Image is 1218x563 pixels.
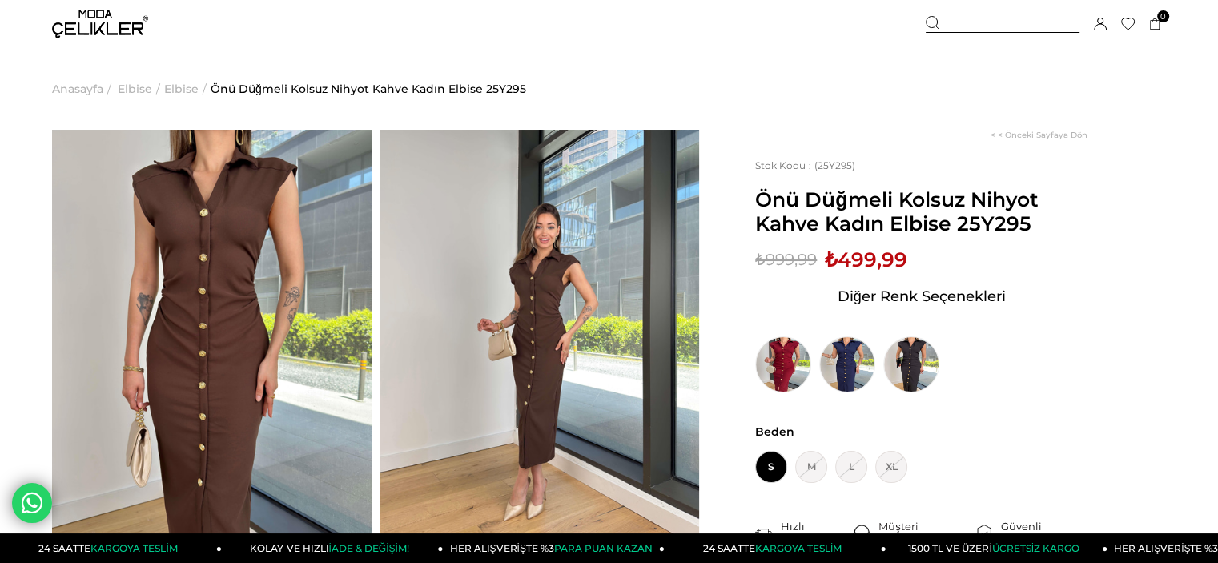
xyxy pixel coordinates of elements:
[52,48,115,130] li: >
[825,247,907,271] span: ₺499,99
[1001,519,1087,548] div: Güvenli Alışveriş
[211,48,526,130] a: Önü Düğmeli Kolsuz Nihyot Kahve Kadın Elbise 25Y295
[328,542,408,554] span: İADE & DEĞİŞİM!
[878,519,975,548] div: Müşteri Hizmetleri
[835,451,867,483] span: L
[755,336,811,392] img: Önü Düğmeli Kolsuz Nihyot Bordo Kadın Elbise 25Y295
[875,451,907,483] span: XL
[164,48,199,130] a: Elbise
[838,284,1006,309] span: Diğer Renk Seçenekleri
[118,48,164,130] li: >
[853,525,870,542] img: call-center.png
[52,10,148,38] img: logo
[380,130,699,556] img: Nihyot elbise 25Y295
[975,525,993,542] img: security.png
[118,48,152,130] a: Elbise
[992,542,1079,554] span: ÜCRETSİZ KARGO
[554,542,653,554] span: PARA PUAN KAZAN
[819,336,875,392] img: Önü Düğmeli Kolsuz Nihyot Lacivert Kadın Elbise 25Y295
[755,542,842,554] span: KARGOYA TESLİM
[444,533,665,563] a: HER ALIŞVERİŞTE %3PARA PUAN KAZAN
[164,48,211,130] li: >
[755,247,817,271] span: ₺999,99
[755,187,1087,235] span: Önü Düğmeli Kolsuz Nihyot Kahve Kadın Elbise 25Y295
[883,336,939,392] img: Önü Düğmeli Kolsuz Nihyot Siyah Kadın Elbise 25Y295
[52,130,372,556] img: Nihyot elbise 25Y295
[755,159,814,171] span: Stok Kodu
[222,533,444,563] a: KOLAY VE HIZLIİADE & DEĞİŞİM!
[781,519,853,548] div: Hızlı Teslimat
[1157,10,1169,22] span: 0
[90,542,177,554] span: KARGOYA TESLİM
[755,424,1087,439] span: Beden
[991,130,1087,140] a: < < Önceki Sayfaya Dön
[1,533,223,563] a: 24 SAATTEKARGOYA TESLİM
[755,525,773,542] img: shipping.png
[52,48,103,130] a: Anasayfa
[755,159,855,171] span: (25Y295)
[886,533,1108,563] a: 1500 TL VE ÜZERİÜCRETSİZ KARGO
[755,451,787,483] span: S
[665,533,886,563] a: 24 SAATTEKARGOYA TESLİM
[795,451,827,483] span: M
[1149,18,1161,30] a: 0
